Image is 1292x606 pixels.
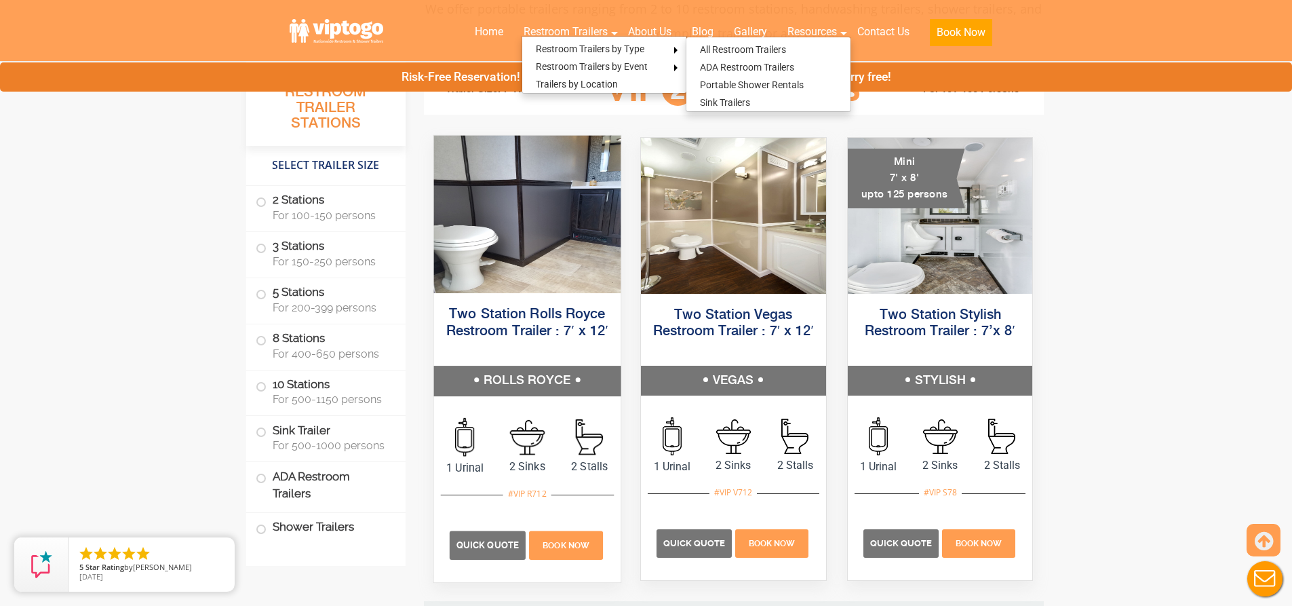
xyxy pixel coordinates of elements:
li:  [135,546,151,562]
a: Quick Quote [657,536,734,549]
li:  [106,546,123,562]
label: ADA Restroom Trailers [256,462,396,508]
label: Shower Trailers [256,513,396,542]
a: Two Station Rolls Royce Restroom Trailer : 7′ x 12′ [446,307,608,338]
span: 2 Stalls [558,458,621,474]
span: For 200-399 persons [273,301,389,314]
span: [PERSON_NAME] [133,562,192,572]
a: Restroom Trailers by Type [522,40,658,58]
span: Book Now [543,541,589,550]
img: Side view of two station restroom trailer with separate doors for males and females [641,138,826,294]
a: Trailers by Location [522,75,631,93]
a: Two Station Vegas Restroom Trailer : 7′ x 12′ [653,308,814,339]
label: 3 Stations [256,232,396,274]
img: an icon of sink [923,419,958,454]
span: 2 Stalls [971,457,1033,474]
div: #VIP R712 [503,485,551,503]
li:  [92,546,109,562]
a: Resources [777,17,847,47]
span: 2 Stalls [764,457,826,474]
a: Book Now [940,536,1017,549]
label: 10 Stations [256,371,396,413]
a: Restroom Trailers by Event [522,58,661,75]
img: an icon of stall [575,419,602,455]
span: For 500-1000 persons [273,439,389,452]
a: Book Now [527,538,604,551]
a: Restroom Trailers [513,17,618,47]
div: Mini 7' x 8' upto 125 persons [848,149,965,208]
a: Gallery [724,17,777,47]
span: For 500-1150 persons [273,393,389,406]
li:  [78,546,94,562]
span: Quick Quote [663,538,725,548]
a: Portable Shower Rentals [686,76,817,94]
img: an icon of urinal [663,417,682,455]
label: 5 Stations [256,278,396,320]
span: Quick Quote [870,538,932,548]
h4: Select Trailer Size [246,153,406,178]
button: Book Now [930,19,992,46]
span: Quick Quote [456,540,519,550]
div: #VIP V712 [709,484,757,501]
img: an icon of sink [509,419,545,455]
span: For 400-650 persons [273,347,389,360]
span: 1 Urinal [848,459,909,475]
label: Sink Trailer [256,416,396,458]
a: Blog [682,17,724,47]
div: #VIP S78 [919,484,962,501]
span: 1 Urinal [433,459,496,476]
span: 2 Sinks [909,457,971,474]
a: All Restroom Trailers [686,41,800,58]
span: 2 Sinks [496,458,558,474]
img: Review Rating [28,551,55,578]
img: A mini restroom trailer with two separate stations and separate doors for males and females [848,138,1033,294]
span: 1 Urinal [641,459,703,475]
img: an icon of sink [716,419,751,454]
span: by [79,563,224,573]
h5: STYLISH [848,366,1033,396]
span: Star Rating [85,562,124,572]
h5: VEGAS [641,366,826,396]
label: 2 Stations [256,186,396,228]
button: Live Chat [1238,552,1292,606]
span: 5 [79,562,83,572]
img: an icon of stall [988,419,1015,454]
a: Home [465,17,513,47]
img: an icon of stall [781,419,808,454]
a: Book Now [734,536,810,549]
img: Side view of two station restroom trailer with separate doors for males and females [433,136,620,293]
span: 2 Sinks [703,457,764,474]
a: Sink Trailers [686,94,764,111]
span: For 150-250 persons [273,255,389,268]
h3: All Portable Restroom Trailer Stations [246,64,406,146]
li:  [121,546,137,562]
a: Two Station Stylish Restroom Trailer : 7’x 8′ [865,308,1015,339]
a: Quick Quote [449,538,527,551]
h5: ROLLS ROYCE [433,366,620,396]
img: an icon of urinal [869,417,888,455]
img: an icon of urinal [455,418,474,457]
a: Quick Quote [863,536,941,549]
span: Book Now [956,539,1002,548]
span: [DATE] [79,571,103,582]
a: Contact Us [847,17,920,47]
a: About Us [618,17,682,47]
a: ADA Restroom Trailers [686,58,808,76]
label: 8 Stations [256,324,396,366]
span: For 100-150 persons [273,209,389,222]
a: Book Now [920,17,1002,54]
span: Book Now [749,539,795,548]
